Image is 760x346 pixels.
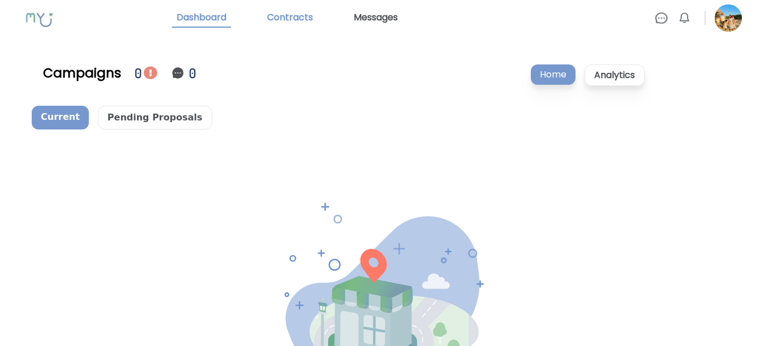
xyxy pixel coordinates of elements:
[655,11,668,25] img: Chat
[32,106,89,129] p: Current
[171,66,184,80] img: Notification
[144,66,157,80] img: Notification
[263,8,317,28] a: Contracts
[349,8,402,28] a: Messages
[98,106,212,129] p: Pending Proposals
[715,5,742,32] img: Profile
[43,64,121,82] div: Campaigns
[531,64,576,85] p: Home
[172,8,231,28] a: Dashboard
[135,63,144,83] div: 0
[189,63,198,83] div: 0
[677,11,691,25] img: Bell
[585,64,645,86] p: Analytics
